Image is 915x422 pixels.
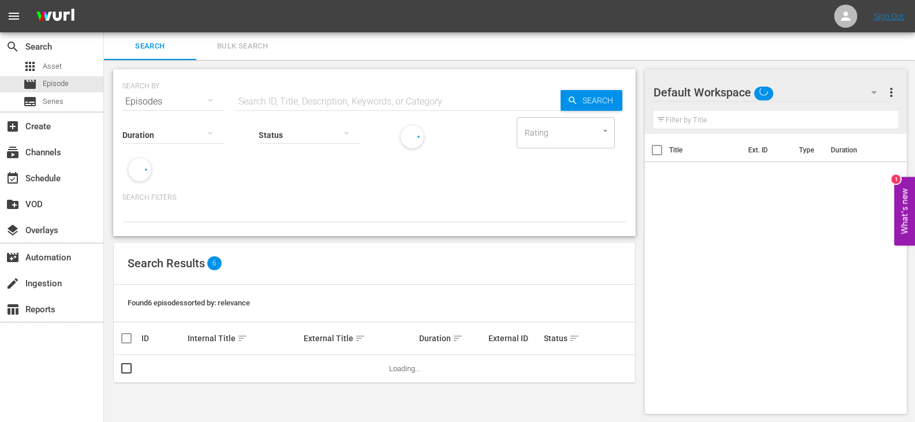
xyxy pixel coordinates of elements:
span: Search [578,90,622,111]
span: VOD [6,197,20,211]
span: Loading... [389,364,420,373]
p: Search Filters: [122,193,626,203]
button: Open [600,125,611,136]
div: Duration [419,331,485,345]
th: Ext. ID [741,134,792,166]
div: 1 [891,174,901,184]
div: Default Workspace [653,76,888,109]
span: Reports [6,303,20,316]
span: Channels [6,145,20,159]
span: menu [7,9,21,23]
span: Automation [6,251,20,264]
div: ID [141,334,184,343]
a: Sign Out [874,12,904,21]
button: Search [561,90,622,111]
span: Found 6 episodes sorted by: relevance [128,298,250,307]
span: Series [43,96,64,107]
div: Status [544,331,587,345]
span: Series [23,95,37,109]
span: more_vert [884,85,898,99]
th: Duration [824,134,893,166]
div: Episodes [122,85,224,118]
button: Open Feedback Widget [894,177,915,245]
span: Overlays [6,223,20,237]
div: Internal Title [188,331,300,345]
span: Bulk Search [203,40,282,53]
span: Episode [23,77,37,91]
img: ans4CAIJ8jUAAAAAAAAAAAAAAAAAAAAAAAAgQb4GAAAAAAAAAAAAAAAAAAAAAAAAJMjXAAAAAAAAAAAAAAAAAAAAAAAAgAT5G... [28,3,83,30]
span: Asset [23,59,37,73]
span: sort [569,333,580,343]
th: Title [669,134,742,166]
span: sort [355,333,365,343]
span: Search [111,40,189,53]
span: Search [6,40,20,54]
span: sort [237,333,248,343]
div: External ID [488,334,540,343]
th: Type [792,134,824,166]
span: Schedule [6,171,20,185]
span: 6 [207,256,222,270]
span: Search Results [128,256,205,270]
span: Asset [43,61,62,72]
div: External Title [304,331,416,345]
span: Ingestion [6,277,20,290]
button: more_vert [884,79,898,106]
span: Create [6,119,20,133]
span: Episode [43,78,69,89]
span: sort [453,333,463,343]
